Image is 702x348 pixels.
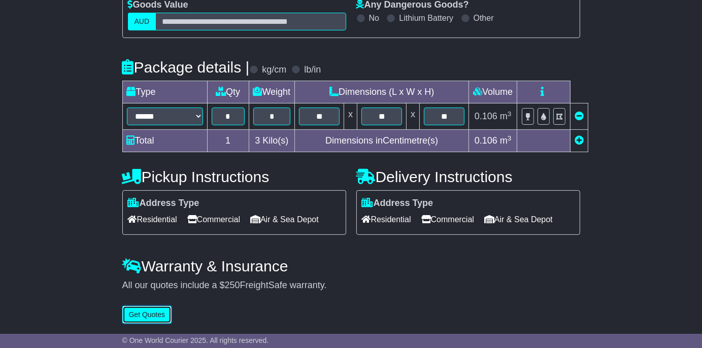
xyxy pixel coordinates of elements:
span: Residential [128,212,177,227]
h4: Warranty & Insurance [122,258,580,274]
td: 1 [207,130,249,152]
button: Get Quotes [122,306,172,324]
span: Commercial [187,212,240,227]
label: No [369,13,379,23]
span: Air & Sea Depot [250,212,319,227]
label: AUD [128,13,156,30]
div: All our quotes include a $ FreightSafe warranty. [122,280,580,291]
sup: 3 [508,110,512,118]
td: x [344,103,357,130]
label: kg/cm [262,64,286,76]
td: Weight [249,81,295,103]
a: Add new item [575,135,584,146]
td: Qty [207,81,249,103]
span: 0.106 [475,111,497,121]
h4: Delivery Instructions [356,168,580,185]
label: Address Type [362,198,433,209]
span: Air & Sea Depot [484,212,553,227]
label: Address Type [128,198,199,209]
h4: Package details | [122,59,250,76]
span: 3 [255,135,260,146]
td: Type [122,81,207,103]
label: Lithium Battery [399,13,453,23]
td: Dimensions (L x W x H) [295,81,469,103]
label: Other [474,13,494,23]
td: Volume [469,81,517,103]
label: lb/in [304,64,321,76]
h4: Pickup Instructions [122,168,346,185]
td: Dimensions in Centimetre(s) [295,130,469,152]
span: Residential [362,212,411,227]
span: 250 [225,280,240,290]
sup: 3 [508,134,512,142]
span: m [500,135,512,146]
td: Total [122,130,207,152]
td: x [407,103,420,130]
span: © One World Courier 2025. All rights reserved. [122,336,269,344]
span: Commercial [421,212,474,227]
td: Kilo(s) [249,130,295,152]
a: Remove this item [575,111,584,121]
span: 0.106 [475,135,497,146]
span: m [500,111,512,121]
